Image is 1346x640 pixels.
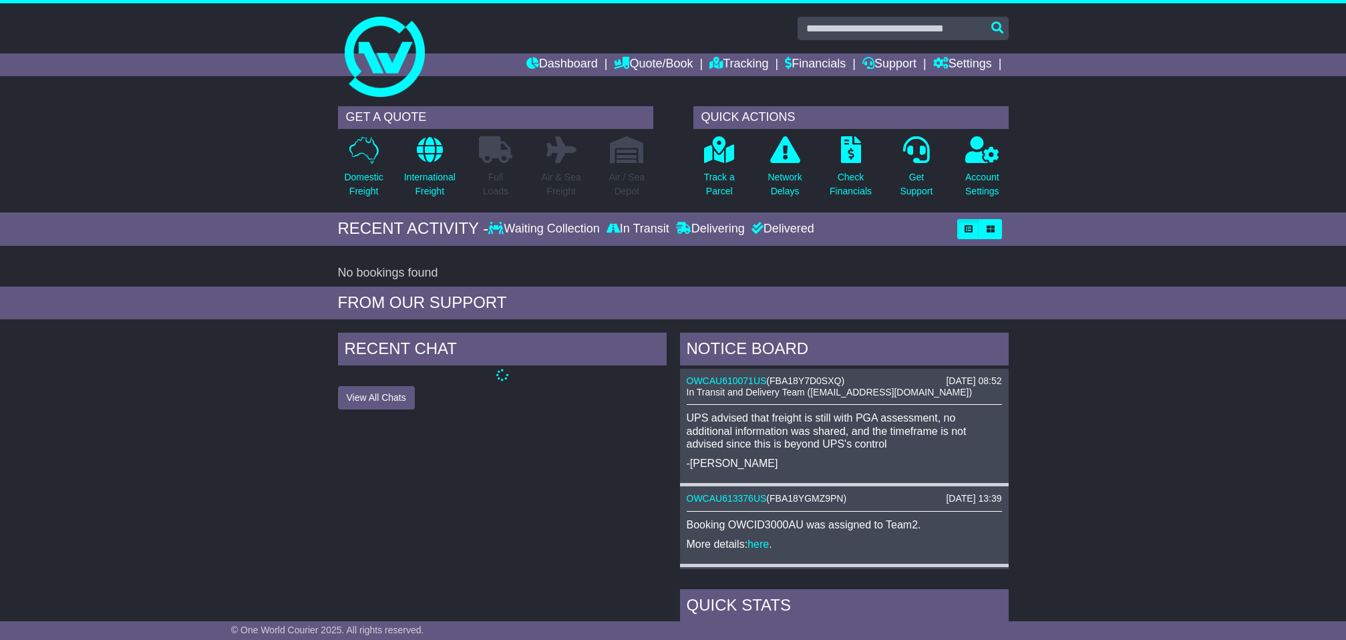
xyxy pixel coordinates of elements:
div: Waiting Collection [488,222,603,236]
div: No bookings found [338,266,1009,281]
a: Financials [785,53,846,76]
p: -[PERSON_NAME] [687,457,1002,470]
div: Quick Stats [680,589,1009,625]
a: here [747,538,769,550]
p: International Freight [404,170,456,198]
span: © One World Courier 2025. All rights reserved. [231,625,424,635]
span: FBA18Y7D0SXQ [770,375,841,386]
div: Delivering [673,222,748,236]
a: DomesticFreight [343,136,383,206]
a: Quote/Book [614,53,693,76]
div: RECENT ACTIVITY - [338,219,489,238]
a: OWCAU613376US [687,493,767,504]
div: QUICK ACTIONS [693,106,1009,129]
p: Booking OWCID3000AU was assigned to Team2. [687,518,1002,531]
p: Track a Parcel [704,170,735,198]
button: View All Chats [338,386,415,410]
div: GET A QUOTE [338,106,653,129]
a: OWCAU610071US [687,375,767,386]
p: Check Financials [830,170,872,198]
p: More details: . [687,538,1002,550]
a: Track aParcel [703,136,735,206]
p: Full Loads [479,170,512,198]
a: InternationalFreight [403,136,456,206]
div: ( ) [687,493,1002,504]
p: Air / Sea Depot [609,170,645,198]
a: Dashboard [526,53,598,76]
span: In Transit and Delivery Team ([EMAIL_ADDRESS][DOMAIN_NAME]) [687,387,973,397]
a: Support [862,53,916,76]
div: Delivered [748,222,814,236]
p: Air & Sea Freight [542,170,581,198]
a: GetSupport [899,136,933,206]
div: In Transit [603,222,673,236]
a: NetworkDelays [767,136,802,206]
a: CheckFinancials [829,136,872,206]
p: Account Settings [965,170,999,198]
div: [DATE] 13:39 [946,493,1001,504]
p: Get Support [900,170,933,198]
a: Tracking [709,53,768,76]
div: NOTICE BOARD [680,333,1009,369]
span: FBA18YGMZ9PN [770,493,843,504]
a: Settings [933,53,992,76]
div: RECENT CHAT [338,333,667,369]
div: FROM OUR SUPPORT [338,293,1009,313]
p: Domestic Freight [344,170,383,198]
div: [DATE] 08:52 [946,375,1001,387]
div: ( ) [687,375,1002,387]
p: Network Delays [768,170,802,198]
a: AccountSettings [965,136,1000,206]
p: UPS advised that freight is still with PGA assessment, no additional information was shared, and ... [687,412,1002,450]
